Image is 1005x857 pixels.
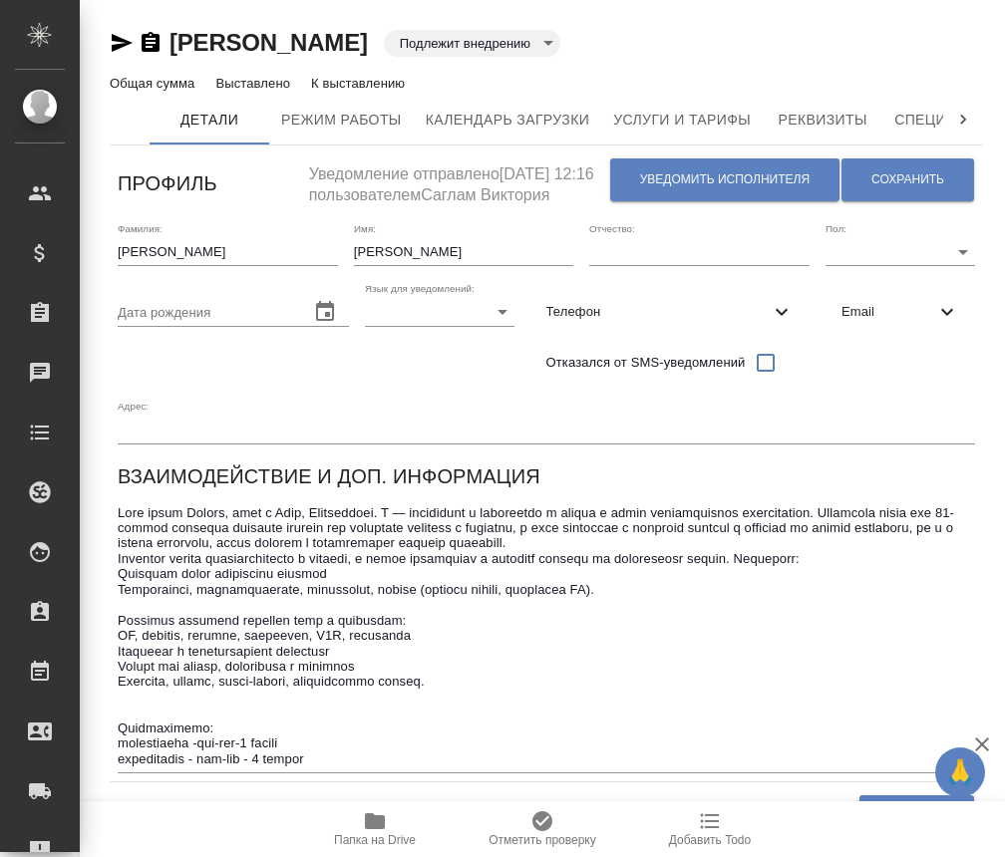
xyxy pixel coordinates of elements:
[546,353,746,373] span: Отказался от SMS-уведомлений
[859,795,974,836] button: Удалить
[546,302,770,322] span: Телефон
[365,284,475,294] label: Язык для уведомлений:
[613,108,751,133] span: Услуги и тарифы
[169,29,368,56] a: [PERSON_NAME]
[118,223,163,233] label: Фамилия:
[826,290,975,334] div: Email
[826,223,846,233] label: Пол:
[626,801,794,857] button: Добавить Todo
[489,833,595,847] span: Отметить проверку
[589,223,635,233] label: Отчество:
[118,167,217,199] h6: Профиль
[935,747,985,797] button: 🙏
[311,76,410,91] p: К выставлению
[291,801,459,857] button: Папка на Drive
[139,31,163,55] button: Скопировать ссылку
[281,108,402,133] span: Режим работы
[354,223,376,233] label: Имя:
[610,158,839,201] button: Уведомить исполнителя
[669,833,751,847] span: Добавить Todo
[118,460,540,492] h6: Взаимодействие и доп. информация
[841,302,935,322] span: Email
[110,76,199,91] p: Общая сумма
[530,290,810,334] div: Телефон
[215,76,295,91] p: Выставлено
[118,402,149,412] label: Адрес:
[871,171,944,188] span: Сохранить
[162,108,257,133] span: Детали
[334,833,416,847] span: Папка на Drive
[640,171,810,188] span: Уведомить исполнителя
[394,35,536,52] button: Подлежит внедрению
[943,751,977,793] span: 🙏
[775,108,870,133] span: Реквизиты
[309,153,609,206] h5: Уведомление отправлено [DATE] 12:16 пользователем Саглам Виктория
[110,31,134,55] button: Скопировать ссылку для ЯМессенджера
[459,801,626,857] button: Отметить проверку
[384,30,560,57] div: Подлежит внедрению
[841,158,974,201] button: Сохранить
[426,108,590,133] span: Календарь загрузки
[118,505,975,766] textarea: Lore ipsum Dolors, amet c Adip, Elitseddoei. T — incididunt u laboreetdo m aliqua e admin veniamq...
